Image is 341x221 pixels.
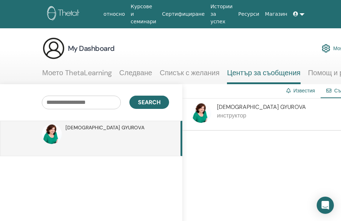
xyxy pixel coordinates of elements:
a: Известия [293,87,315,94]
a: Център за съобщения [227,68,301,84]
img: default.jpg [42,124,62,144]
a: Моето ThetaLearning [42,68,112,82]
img: logo.png [47,6,109,22]
div: Open Intercom Messenger [317,197,334,214]
span: Search [138,99,160,106]
button: Search [129,96,169,109]
img: default.jpg [191,103,211,123]
a: Списък с желания [160,68,219,82]
h3: My Dashboard [68,43,115,53]
span: [DEMOGRAPHIC_DATA] GYUROVA [65,124,144,131]
img: cog.svg [322,42,330,54]
p: инструктор [217,111,306,120]
a: Сертифициране [159,8,207,21]
a: Следване [119,68,152,82]
a: относно [101,8,128,21]
span: [DEMOGRAPHIC_DATA] GYUROVA [217,103,306,111]
a: Ресурси [236,8,262,21]
a: Магазин [262,8,290,21]
img: generic-user-icon.jpg [42,37,65,60]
